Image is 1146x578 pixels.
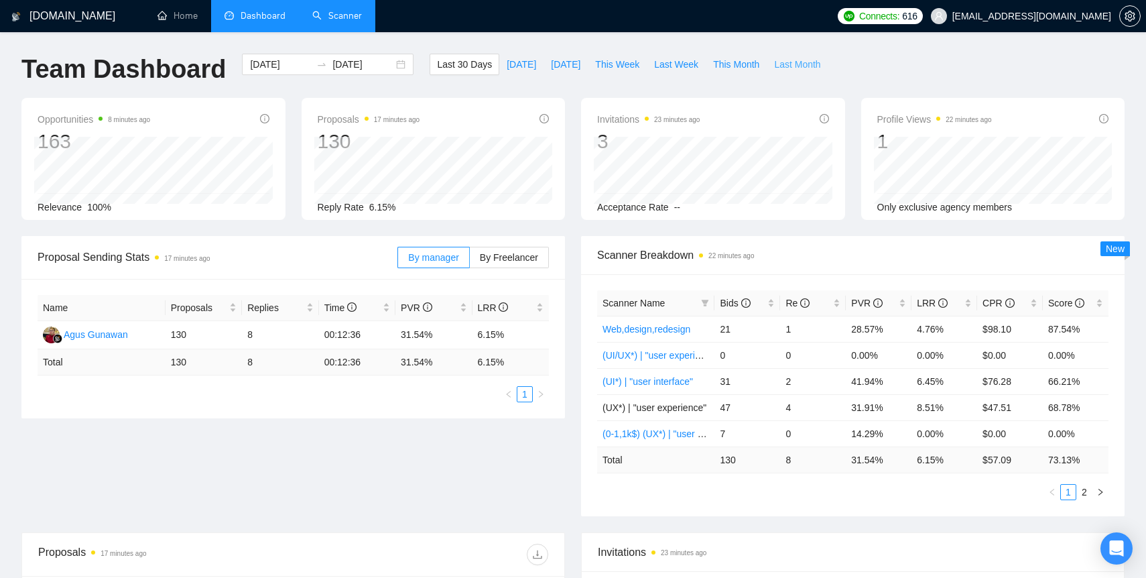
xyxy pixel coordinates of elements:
td: 0.00% [1043,420,1108,447]
td: 4.76% [911,316,977,342]
li: Previous Page [501,386,517,402]
span: Opportunities [38,111,150,127]
li: Previous Page [1044,484,1060,500]
span: Invitations [598,544,1108,561]
td: 14.29% [846,420,911,447]
td: 130 [166,321,242,349]
button: Last Week [647,54,706,75]
div: 163 [38,129,150,154]
span: PVR [401,302,432,313]
td: $0.00 [977,342,1043,368]
li: 1 [1060,484,1076,500]
span: Relevance [38,202,82,213]
td: 2 [780,368,846,394]
span: info-circle [938,298,948,308]
time: 23 minutes ago [654,116,700,123]
img: upwork-logo.png [844,11,854,21]
div: 1 [877,129,992,154]
button: right [1092,484,1108,500]
a: (UI*) | "user interface" [602,376,693,387]
h1: Team Dashboard [21,54,226,85]
span: info-circle [539,114,549,123]
button: This Month [706,54,767,75]
th: Replies [242,295,318,321]
span: Profile Views [877,111,992,127]
td: 8 [242,321,318,349]
button: left [1044,484,1060,500]
span: left [505,390,513,398]
span: info-circle [347,302,357,312]
td: $ 57.09 [977,447,1043,473]
span: user [934,11,944,21]
span: info-circle [499,302,508,312]
td: 6.15% [472,321,550,349]
button: [DATE] [499,54,544,75]
span: 6.15% [369,202,396,213]
span: Re [785,298,810,308]
a: 1 [1061,485,1076,500]
img: AG [43,327,60,343]
td: 73.13 % [1043,447,1108,473]
span: New [1106,243,1125,254]
img: logo [11,6,21,27]
span: LRR [478,302,509,313]
div: Proposals [38,544,294,565]
a: setting [1119,11,1141,21]
a: homeHome [157,10,198,21]
td: Total [38,349,166,375]
td: 0.00% [846,342,911,368]
span: info-circle [820,114,829,123]
span: left [1048,488,1056,496]
th: Proposals [166,295,242,321]
td: 0.00% [911,342,977,368]
span: Dashboard [241,10,285,21]
span: info-circle [1075,298,1084,308]
td: 6.45% [911,368,977,394]
span: Proposal Sending Stats [38,249,397,266]
span: This Month [713,57,759,72]
td: 21 [714,316,780,342]
td: 68.78% [1043,394,1108,420]
li: Next Page [1092,484,1108,500]
td: 6.15 % [911,447,977,473]
span: This Week [595,57,639,72]
td: 0 [780,342,846,368]
span: CPR [982,298,1014,308]
span: right [1096,488,1104,496]
li: 2 [1076,484,1092,500]
li: Next Page [533,386,549,402]
span: Connects: [859,9,899,23]
span: Last Month [774,57,820,72]
td: 41.94% [846,368,911,394]
td: 00:12:36 [319,321,395,349]
td: 66.21% [1043,368,1108,394]
span: Proposals [171,300,227,315]
span: download [527,549,548,560]
td: $76.28 [977,368,1043,394]
span: Score [1048,298,1084,308]
td: 0 [780,420,846,447]
span: [DATE] [551,57,580,72]
td: 130 [166,349,242,375]
span: filter [701,299,709,307]
span: info-circle [423,302,432,312]
span: Reply Rate [318,202,364,213]
button: [DATE] [544,54,588,75]
td: 31 [714,368,780,394]
span: to [316,59,327,70]
span: info-circle [1099,114,1108,123]
button: Last 30 Days [430,54,499,75]
td: 31.54 % [395,349,472,375]
a: (0-1,1k$) (UX*) | "user experience" [602,428,747,439]
time: 22 minutes ago [946,116,991,123]
span: [DATE] [507,57,536,72]
span: dashboard [225,11,234,20]
td: 31.54 % [846,447,911,473]
span: (UX*) | "user experience" [602,402,706,413]
span: By Freelancer [480,252,538,263]
td: $47.51 [977,394,1043,420]
span: info-circle [260,114,269,123]
input: End date [332,57,393,72]
td: 8.51% [911,394,977,420]
time: 8 minutes ago [108,116,150,123]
